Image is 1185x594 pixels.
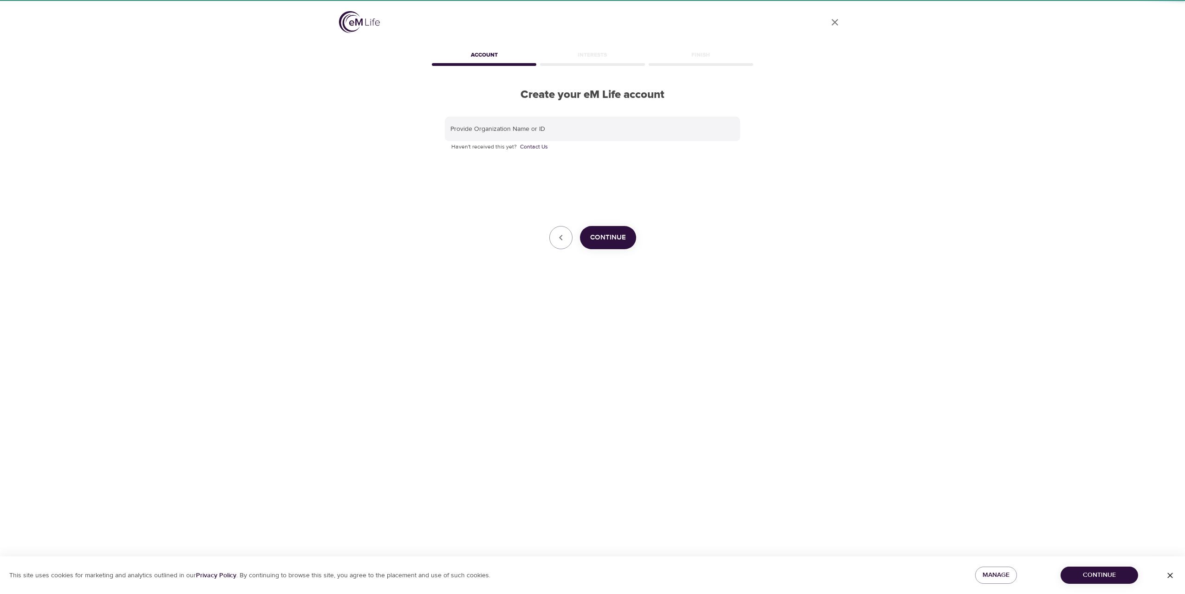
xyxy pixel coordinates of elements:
[430,88,755,102] h2: Create your eM Life account
[339,11,380,33] img: logo
[590,232,626,244] span: Continue
[196,571,236,580] a: Privacy Policy
[1068,569,1131,581] span: Continue
[975,567,1017,584] button: Manage
[824,11,846,33] a: close
[451,142,734,152] p: Haven't received this yet?
[1061,567,1138,584] button: Continue
[983,569,1009,581] span: Manage
[520,142,548,152] a: Contact Us
[580,226,636,249] button: Continue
